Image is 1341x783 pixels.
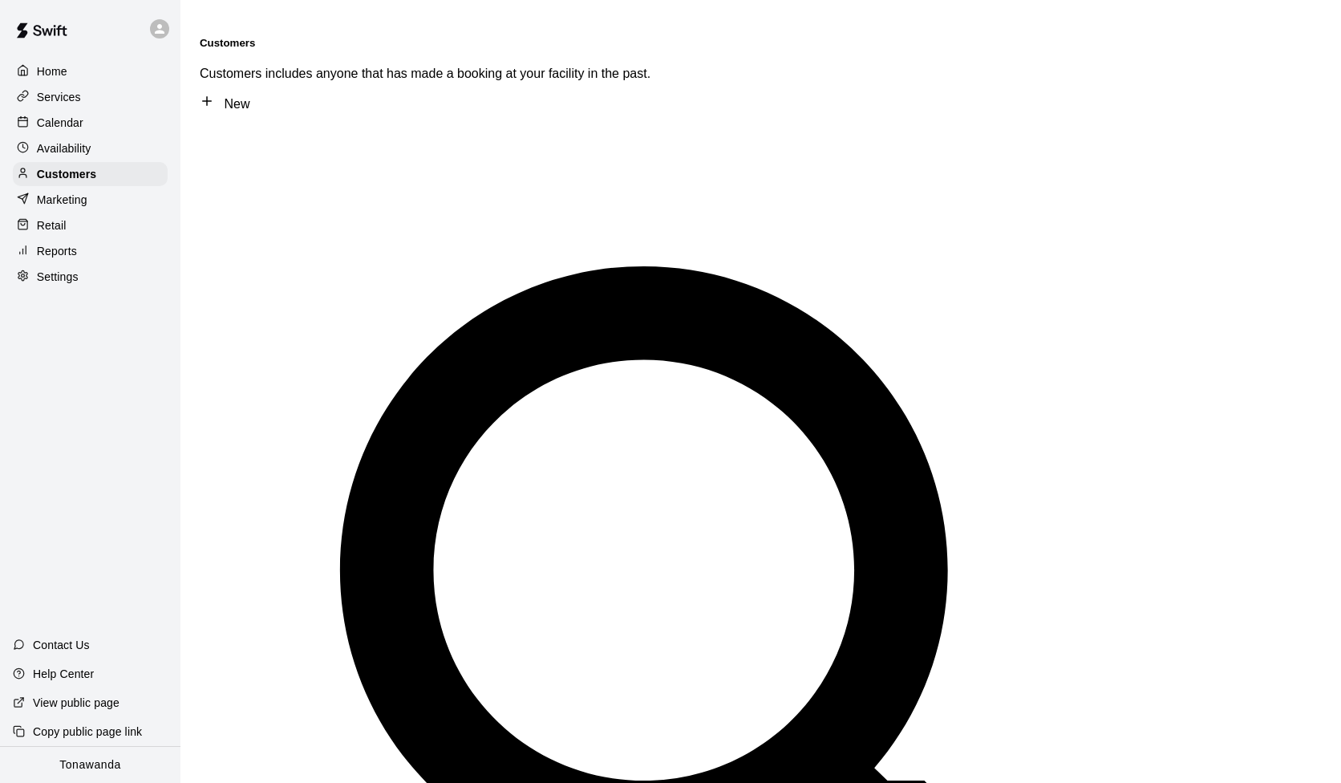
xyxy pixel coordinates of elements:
p: Settings [37,269,79,285]
a: Marketing [13,188,168,212]
p: Services [37,89,81,105]
p: Calendar [37,115,83,131]
p: Customers [37,166,96,182]
a: Settings [13,265,168,289]
p: Contact Us [33,637,90,653]
a: Availability [13,136,168,160]
a: Retail [13,213,168,237]
h5: Customers [200,37,1322,49]
a: New [200,97,249,111]
p: Reports [37,243,77,259]
p: Marketing [37,192,87,208]
p: Retail [37,217,67,233]
a: Calendar [13,111,168,135]
p: Copy public page link [33,724,142,740]
p: Availability [37,140,91,156]
p: View public page [33,695,120,711]
a: Reports [13,239,168,263]
a: Customers [13,162,168,186]
p: Tonawanda [59,757,121,773]
a: Home [13,59,168,83]
p: Help Center [33,666,94,682]
p: Customers includes anyone that has made a booking at your facility in the past. [200,67,1322,81]
a: Services [13,85,168,109]
p: Home [37,63,67,79]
